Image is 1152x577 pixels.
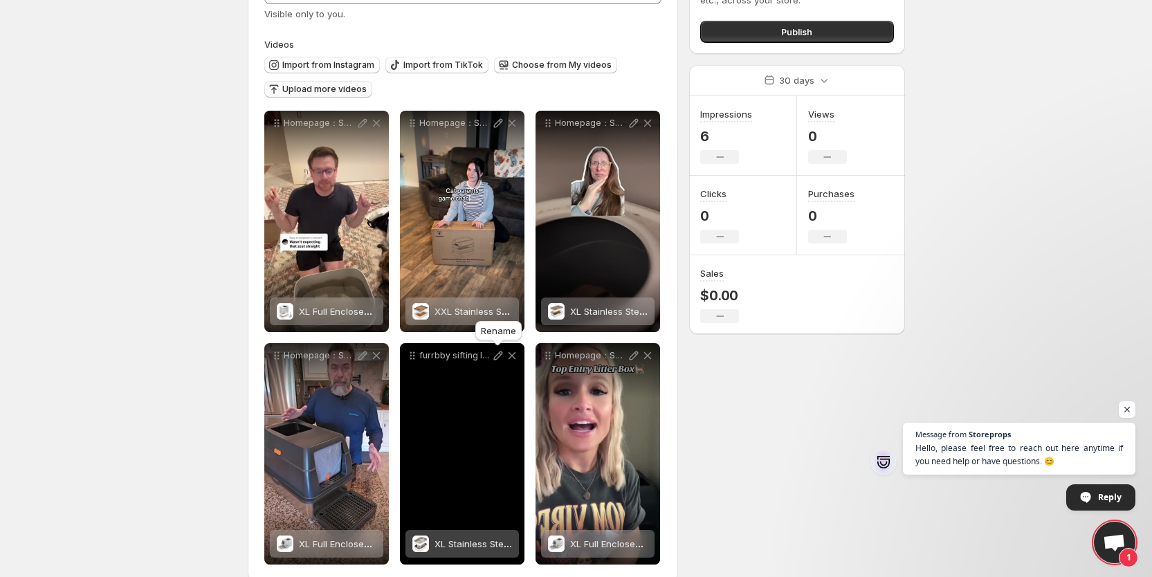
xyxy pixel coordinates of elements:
[277,535,293,552] img: XL Full Enclosed Stainless Steel Litter Box-Model K
[282,84,367,95] span: Upload more videos
[282,59,374,71] span: Import from Instagram
[299,538,517,549] span: XL Full Enclosed Stainless Steel Litter Box-Model K
[548,303,565,320] img: XL Stainless Steel Sifting Litter Box for Pine Pellet
[400,111,524,332] div: Homepage：SSSB-001-XXLXXL Stainless Steel Sifting Litter Box for Pine PelletXXL Stainless Steel Si...
[536,111,660,332] div: Homepage：SSSB-001-JXL Stainless Steel Sifting Litter Box for Pine PelletXL Stainless Steel Siftin...
[400,343,524,565] div: furrbby sifting litter box for regular clumping litter-6XL Stainless Steel Sifting Litter Box for...
[555,350,627,361] p: Homepage：SSB-K-2
[299,306,627,317] span: XL Full Enclosed Stainless Steel Sifting Litter Box for Regular Clumping Litter
[264,343,389,565] div: Homepage：SSB-K-1XL Full Enclosed Stainless Steel Litter Box-Model KXL Full Enclosed Stainless Ste...
[700,287,739,304] p: $0.00
[808,128,847,145] p: 0
[512,59,612,71] span: Choose from My videos
[779,73,814,87] p: 30 days
[700,107,752,121] h3: Impressions
[555,118,627,129] p: Homepage：SSSB-001-J
[700,266,724,280] h3: Sales
[412,535,429,552] img: XL Stainless Steel Sifting Litter Box for Regular Clumping Litter
[700,187,726,201] h3: Clicks
[700,128,752,145] p: 6
[781,25,812,39] span: Publish
[412,303,429,320] img: XXL Stainless Steel Sifting Litter Box for Pine Pellet
[1094,522,1135,563] div: Open chat
[277,303,293,320] img: XL Full Enclosed Stainless Steel Sifting Litter Box for Regular Clumping Litter
[700,21,893,43] button: Publish
[570,538,788,549] span: XL Full Enclosed Stainless Steel Litter Box-Model K
[808,187,854,201] h3: Purchases
[1098,485,1122,509] span: Reply
[494,57,617,73] button: Choose from My videos
[808,208,854,224] p: 0
[536,343,660,565] div: Homepage：SSB-K-2XL Full Enclosed Stainless Steel Litter Box-Model KXL Full Enclosed Stainless Ste...
[915,441,1123,468] span: Hello, please feel free to reach out here anytime if you need help or have questions. 😊
[548,535,565,552] img: XL Full Enclosed Stainless Steel Litter Box-Model K
[264,81,372,98] button: Upload more videos
[419,118,491,129] p: Homepage：SSSB-001-XXL
[435,306,653,317] span: XXL Stainless Steel Sifting Litter Box for Pine Pellet
[264,8,345,19] span: Visible only to you.
[284,350,356,361] p: Homepage：SSB-K-1
[419,350,491,361] p: furrbby sifting litter box for regular clumping litter-6
[403,59,483,71] span: Import from TikTok
[284,118,356,129] p: Homepage：SSSB-002-Y2
[700,208,739,224] p: 0
[264,39,294,50] span: Videos
[1119,548,1138,567] span: 1
[385,57,488,73] button: Import from TikTok
[915,430,967,438] span: Message from
[264,57,380,73] button: Import from Instagram
[570,306,783,317] span: XL Stainless Steel Sifting Litter Box for Pine Pellet
[969,430,1011,438] span: Storeprops
[435,538,703,549] span: XL Stainless Steel Sifting Litter Box for Regular Clumping Litter
[264,111,389,332] div: Homepage：SSSB-002-Y2XL Full Enclosed Stainless Steel Sifting Litter Box for Regular Clumping Litt...
[808,107,834,121] h3: Views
